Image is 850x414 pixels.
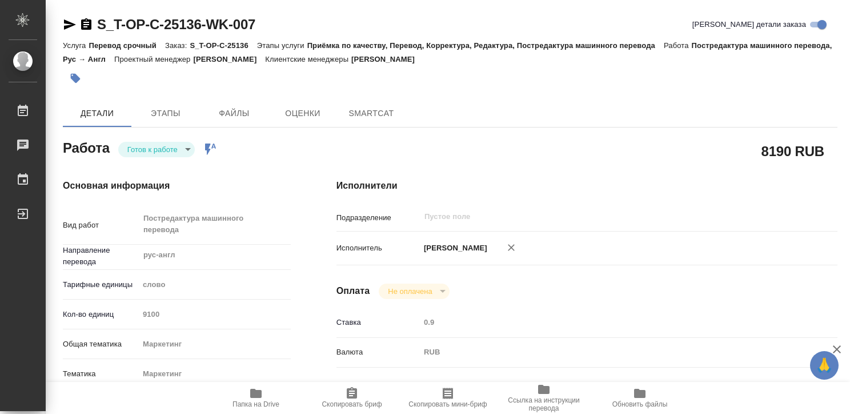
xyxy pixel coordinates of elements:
[208,382,304,414] button: Папка на Drive
[336,317,420,328] p: Ставка
[336,347,420,358] p: Валюта
[124,145,181,154] button: Готов к работе
[420,314,796,331] input: Пустое поле
[97,17,255,32] a: S_T-OP-C-25136-WK-007
[63,309,139,320] p: Кол-во единиц
[496,382,592,414] button: Ссылка на инструкции перевода
[815,353,834,377] span: 🙏
[304,382,400,414] button: Скопировать бриф
[139,364,291,384] div: Маркетинг
[664,41,692,50] p: Работа
[423,210,769,224] input: Пустое поле
[118,142,195,157] div: Готов к работе
[63,137,110,157] h2: Работа
[114,55,193,63] p: Проектный менеджер
[420,242,487,254] p: [PERSON_NAME]
[139,306,291,323] input: Пустое поле
[275,106,330,121] span: Оценки
[612,400,668,408] span: Обновить файлы
[63,66,88,91] button: Добавить тэг
[63,279,139,290] p: Тарифные единицы
[336,179,837,193] h4: Исполнители
[63,18,77,31] button: Скопировать ссылку для ЯМессенджера
[193,55,265,63] p: [PERSON_NAME]
[79,18,93,31] button: Скопировать ссылку
[336,284,370,298] h4: Оплата
[351,55,423,63] p: [PERSON_NAME]
[503,396,585,412] span: Ссылка на инструкции перевода
[70,106,125,121] span: Детали
[420,343,796,362] div: RUB
[336,212,420,224] p: Подразделение
[810,351,839,380] button: 🙏
[63,220,139,231] p: Вид работ
[307,41,664,50] p: Приёмка по качеству, Перевод, Корректура, Редактура, Постредактура машинного перевода
[400,382,496,414] button: Скопировать мини-бриф
[89,41,165,50] p: Перевод срочный
[344,106,399,121] span: SmartCat
[190,41,256,50] p: S_T-OP-C-25136
[139,275,291,294] div: слово
[257,41,307,50] p: Этапы услуги
[379,284,449,299] div: Готов к работе
[63,339,139,350] p: Общая тематика
[139,335,291,354] div: Маркетинг
[138,106,193,121] span: Этапы
[63,41,89,50] p: Услуга
[63,368,139,380] p: Тематика
[165,41,190,50] p: Заказ:
[232,400,279,408] span: Папка на Drive
[336,242,420,254] p: Исполнитель
[384,286,435,296] button: Не оплачена
[408,400,487,408] span: Скопировать мини-бриф
[63,179,291,193] h4: Основная информация
[592,382,688,414] button: Обновить файлы
[761,141,824,161] h2: 8190 RUB
[63,245,139,268] p: Направление перевода
[265,55,351,63] p: Клиентские менеджеры
[207,106,262,121] span: Файлы
[322,400,382,408] span: Скопировать бриф
[692,19,806,30] span: [PERSON_NAME] детали заказа
[499,235,524,260] button: Удалить исполнителя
